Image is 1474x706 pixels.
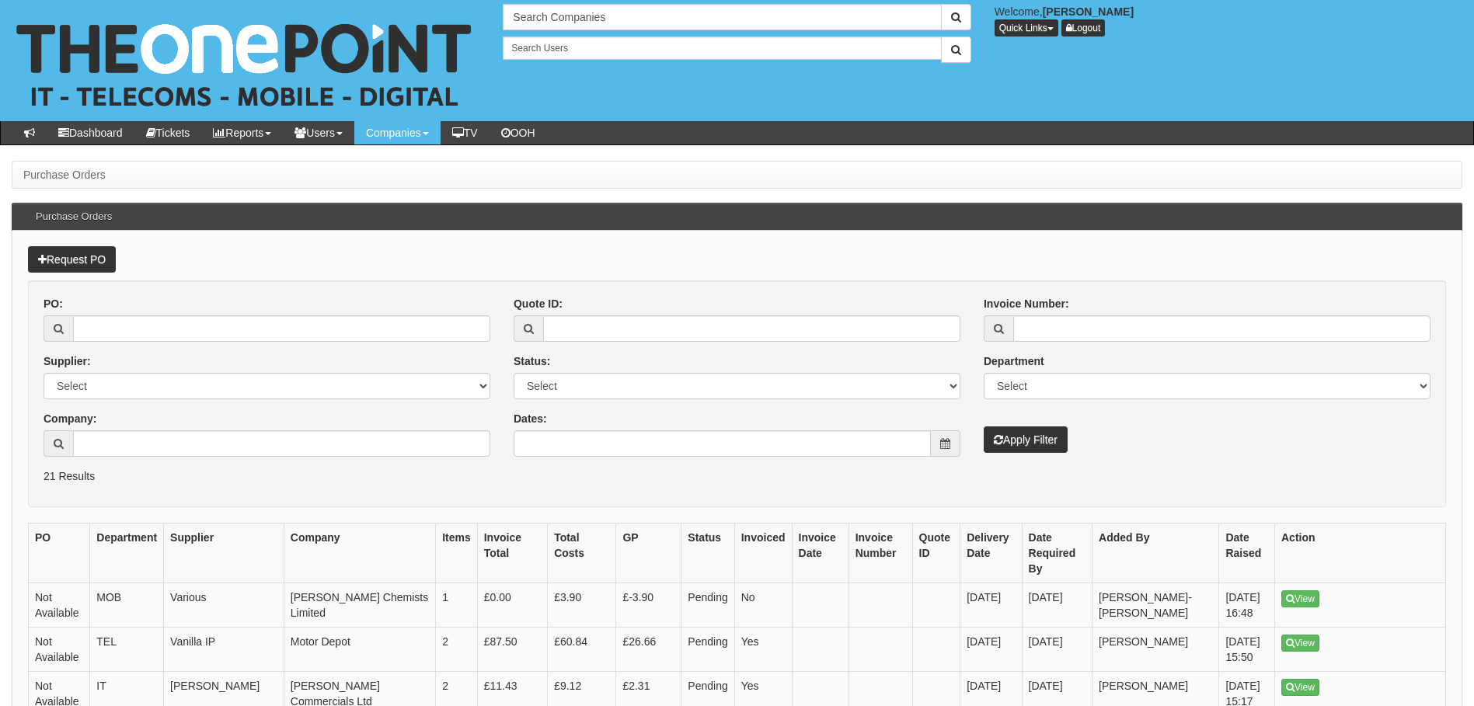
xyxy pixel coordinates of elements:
[1022,583,1092,628] td: [DATE]
[1022,628,1092,672] td: [DATE]
[29,583,90,628] td: Not Available
[477,583,547,628] td: £0.00
[1092,523,1219,583] th: Added By
[960,583,1022,628] td: [DATE]
[283,121,354,144] a: Users
[616,523,681,583] th: GP
[1061,19,1106,37] a: Logout
[436,523,478,583] th: Items
[44,296,63,311] label: PO:
[284,583,435,628] td: [PERSON_NAME] Chemists Limited
[1281,635,1319,652] a: View
[514,411,547,426] label: Dates:
[1281,679,1319,696] a: View
[616,628,681,672] td: £26.66
[1281,590,1319,607] a: View
[514,353,550,369] label: Status:
[90,628,164,672] td: TEL
[792,523,849,583] th: Invoice Date
[503,37,941,60] input: Search Users
[164,523,284,583] th: Supplier
[1219,583,1275,628] td: [DATE] 16:48
[1092,628,1219,672] td: [PERSON_NAME]
[490,121,547,144] a: OOH
[29,523,90,583] th: PO
[548,523,616,583] th: Total Costs
[912,523,960,583] th: Quote ID
[1219,523,1275,583] th: Date Raised
[441,121,490,144] a: TV
[995,19,1058,37] button: Quick Links
[681,628,734,672] td: Pending
[354,121,441,144] a: Companies
[477,523,547,583] th: Invoice Total
[681,583,734,628] td: Pending
[616,583,681,628] td: £-3.90
[849,523,912,583] th: Invoice Number
[734,583,792,628] td: No
[503,4,941,30] input: Search Companies
[284,628,435,672] td: Motor Depot
[23,167,106,183] li: Purchase Orders
[984,353,1044,369] label: Department
[436,628,478,672] td: 2
[28,203,120,230] h3: Purchase Orders
[47,121,134,144] a: Dashboard
[164,583,284,628] td: Various
[960,523,1022,583] th: Delivery Date
[734,628,792,672] td: Yes
[983,4,1474,37] div: Welcome,
[548,583,616,628] td: £3.90
[436,583,478,628] td: 1
[44,353,91,369] label: Supplier:
[1219,628,1275,672] td: [DATE] 15:50
[548,628,616,672] td: £60.84
[44,468,1430,484] p: 21 Results
[984,296,1069,311] label: Invoice Number:
[1022,523,1092,583] th: Date Required By
[28,246,116,273] a: Request PO
[1275,523,1446,583] th: Action
[90,523,164,583] th: Department
[681,523,734,583] th: Status
[1043,5,1134,18] b: [PERSON_NAME]
[984,426,1068,453] button: Apply Filter
[201,121,283,144] a: Reports
[44,411,96,426] label: Company:
[734,523,792,583] th: Invoiced
[134,121,202,144] a: Tickets
[90,583,164,628] td: MOB
[514,296,563,311] label: Quote ID:
[164,628,284,672] td: Vanilla IP
[1092,583,1219,628] td: [PERSON_NAME]-[PERSON_NAME]
[477,628,547,672] td: £87.50
[284,523,435,583] th: Company
[960,628,1022,672] td: [DATE]
[29,628,90,672] td: Not Available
